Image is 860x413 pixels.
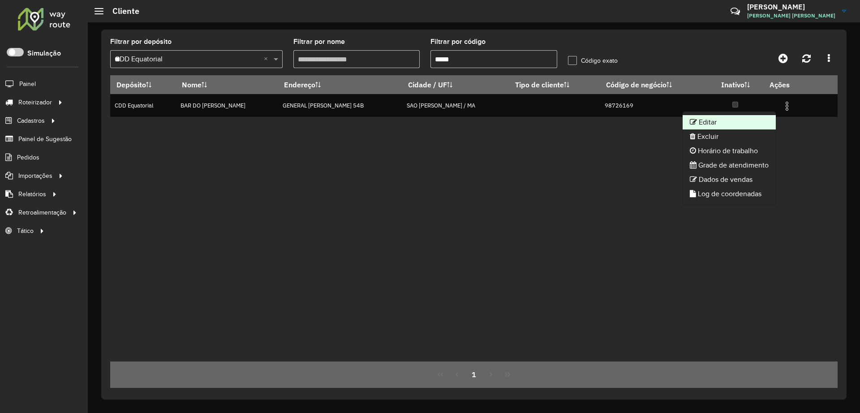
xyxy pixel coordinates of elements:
[18,189,46,199] span: Relatórios
[176,75,278,94] th: Nome
[293,36,345,47] label: Filtrar por nome
[18,134,72,144] span: Painel de Sugestão
[747,12,835,20] span: [PERSON_NAME] [PERSON_NAME]
[683,129,776,144] li: Excluir
[110,36,172,47] label: Filtrar por depósito
[18,98,52,107] span: Roteirizador
[278,75,402,94] th: Endereço
[27,48,61,59] label: Simulação
[683,187,776,201] li: Log de coordenadas
[17,153,39,162] span: Pedidos
[568,56,618,65] label: Código exato
[402,75,509,94] th: Cidade / UF
[103,6,139,16] h2: Cliente
[600,75,707,94] th: Código de negócio
[726,2,745,21] a: Contato Rápido
[19,79,36,89] span: Painel
[509,75,600,94] th: Tipo de cliente
[264,54,271,65] span: Clear all
[683,158,776,172] li: Grade de atendimento
[747,3,835,11] h3: [PERSON_NAME]
[707,75,763,94] th: Inativo
[278,94,402,117] td: GENERAL [PERSON_NAME] 54B
[683,115,776,129] li: Editar
[402,94,509,117] td: SAO [PERSON_NAME] / MA
[110,94,176,117] td: CDD Equatorial
[683,172,776,187] li: Dados de vendas
[683,144,776,158] li: Horário de trabalho
[764,75,817,94] th: Ações
[18,171,52,181] span: Importações
[110,75,176,94] th: Depósito
[18,208,66,217] span: Retroalimentação
[176,94,278,117] td: BAR DO [PERSON_NAME]
[17,116,45,125] span: Cadastros
[17,226,34,236] span: Tático
[430,36,486,47] label: Filtrar por código
[465,366,482,383] button: 1
[600,94,707,117] td: 98726169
